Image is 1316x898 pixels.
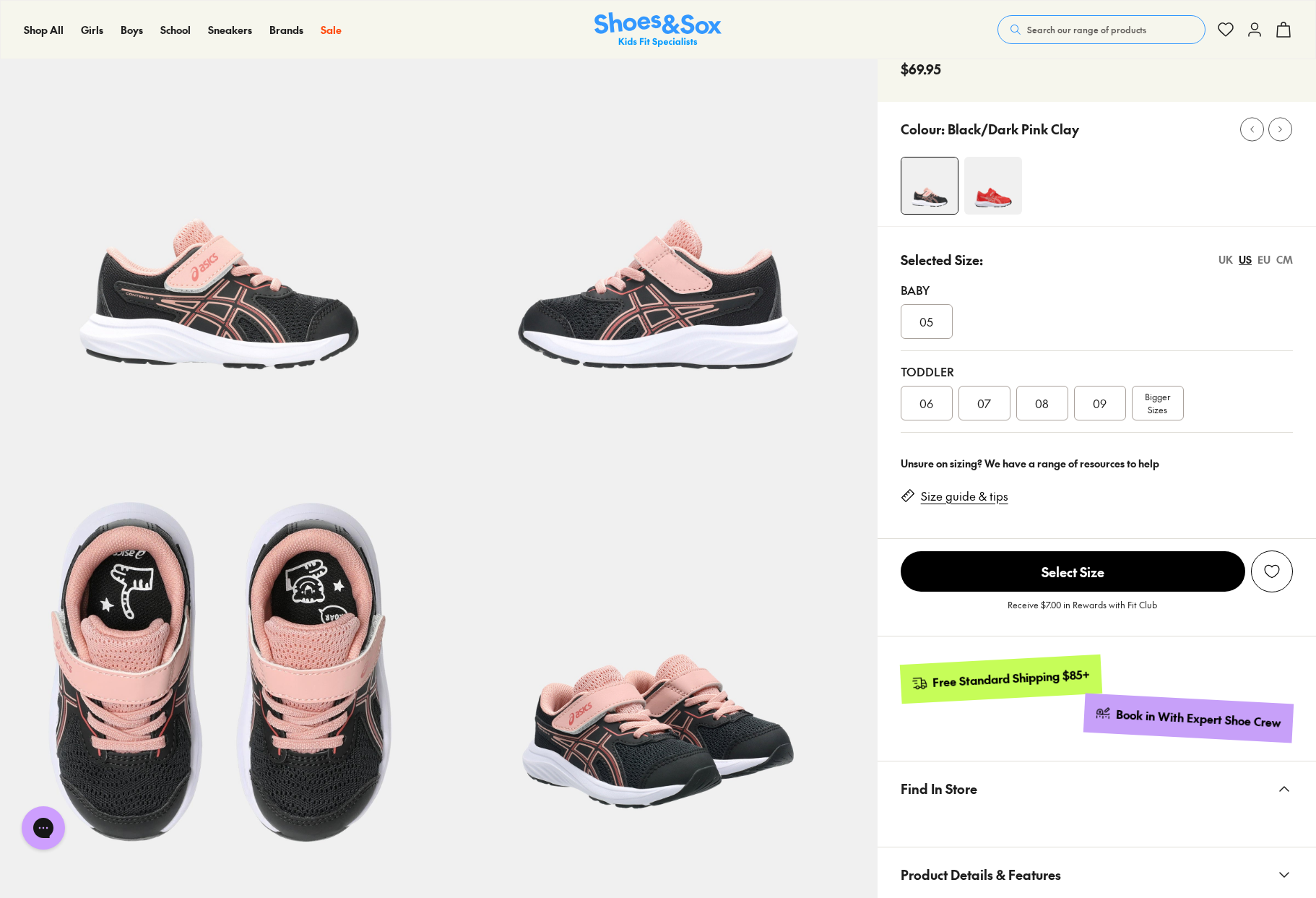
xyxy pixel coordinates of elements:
[1257,252,1270,267] div: EU
[901,157,958,214] img: 4-551406_1
[1116,707,1282,731] div: Book in With Expert Shoe Crew
[919,394,933,412] span: 06
[901,456,1293,471] div: Unsure on sizing? We have a range of resources to help
[1008,598,1157,624] p: Receive $7.00 in Rewards with Fit Club
[438,426,877,864] img: 7-551409_1
[964,157,1022,215] img: 4-522444_1
[208,22,252,38] a: Sneakers
[901,767,977,810] span: Find In Store
[321,22,342,38] a: Sale
[901,281,1293,298] div: Baby
[878,761,1316,816] button: Find In Store
[948,119,1079,139] p: Black/Dark Pink Clay
[901,363,1293,380] div: Toddler
[901,853,1061,896] span: Product Details & Features
[997,15,1205,44] button: Search our range of products
[977,394,991,412] span: 07
[899,655,1101,704] a: Free Standard Shipping $85+
[1276,252,1293,267] div: CM
[594,12,722,48] img: SNS_Logo_Responsive.svg
[81,22,103,38] a: Girls
[1251,551,1293,592] button: Add to Wishlist
[932,667,1090,691] div: Free Standard Shipping $85+
[1035,394,1049,412] span: 08
[14,801,72,855] iframe: Gorgias live chat messenger
[901,816,1293,829] iframe: Find in Store
[921,488,1008,504] a: Size guide & tips
[901,119,945,139] p: Colour:
[901,250,983,269] p: Selected Size:
[1239,252,1252,267] div: US
[1027,23,1146,36] span: Search our range of products
[160,22,191,38] a: School
[121,22,143,38] a: Boys
[269,22,303,38] a: Brands
[1218,252,1233,267] div: UK
[1093,394,1107,412] span: 09
[901,551,1245,592] button: Select Size
[594,12,722,48] a: Shoes & Sox
[1083,694,1294,743] a: Book in With Expert Shoe Crew
[24,22,64,38] a: Shop All
[919,313,933,330] span: 05
[1145,390,1170,416] span: Bigger Sizes
[901,59,941,79] span: $69.95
